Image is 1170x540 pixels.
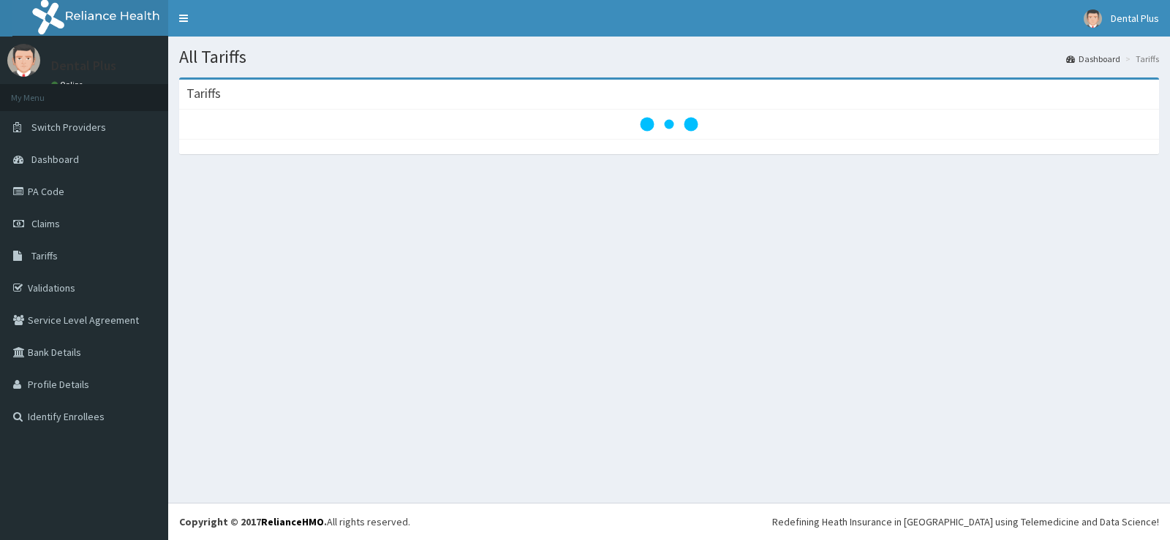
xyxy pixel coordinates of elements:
[1084,9,1102,28] img: User Image
[640,95,698,153] svg: audio-loading
[186,87,221,100] h3: Tariffs
[51,80,86,90] a: Online
[1066,53,1120,65] a: Dashboard
[31,249,58,262] span: Tariffs
[261,515,324,528] a: RelianceHMO
[1111,12,1159,25] span: Dental Plus
[31,217,60,230] span: Claims
[1122,53,1159,65] li: Tariffs
[179,515,327,528] strong: Copyright © 2017 .
[168,503,1170,540] footer: All rights reserved.
[7,44,40,77] img: User Image
[179,47,1159,66] h1: All Tariffs
[51,59,116,72] p: Dental Plus
[31,121,106,134] span: Switch Providers
[772,514,1159,529] div: Redefining Heath Insurance in [GEOGRAPHIC_DATA] using Telemedicine and Data Science!
[31,153,79,166] span: Dashboard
